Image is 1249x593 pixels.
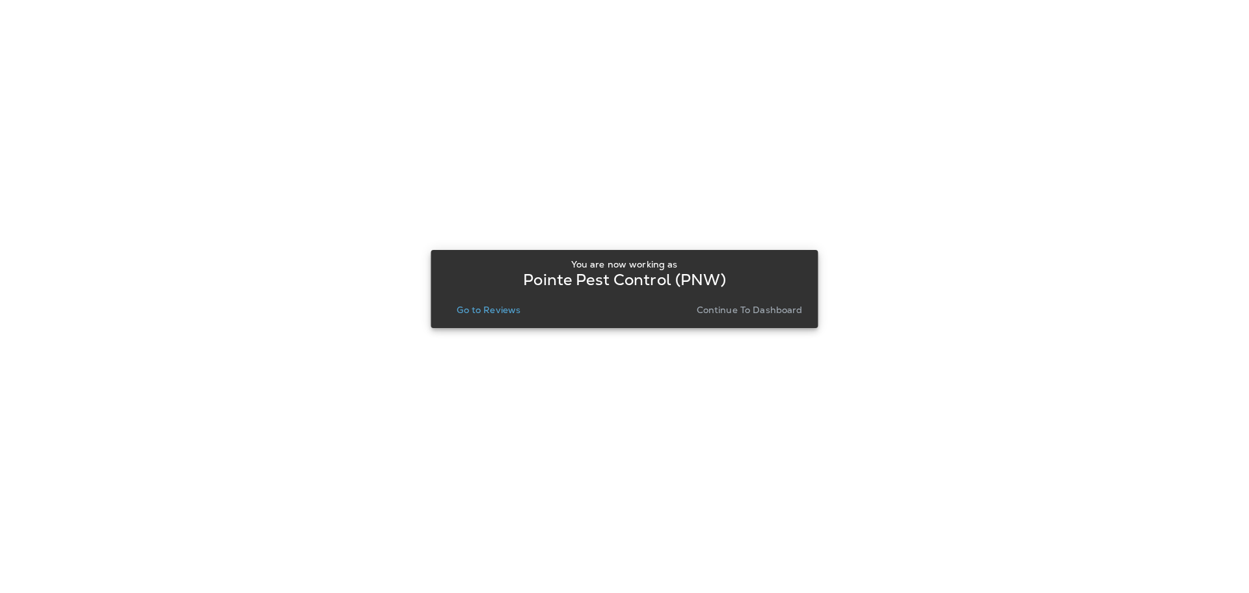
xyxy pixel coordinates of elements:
button: Continue to Dashboard [692,301,808,319]
p: You are now working as [571,259,677,269]
p: Pointe Pest Control (PNW) [523,275,726,285]
p: Go to Reviews [457,305,520,315]
p: Continue to Dashboard [697,305,803,315]
button: Go to Reviews [451,301,526,319]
